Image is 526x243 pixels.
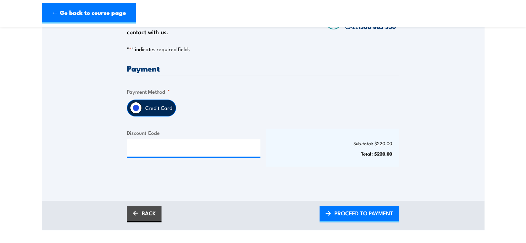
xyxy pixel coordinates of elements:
[334,204,393,222] span: PROCEED TO PAYMENT
[127,87,170,95] legend: Payment Method
[127,64,399,72] h3: Payment
[42,3,136,24] a: ← Go back to course page
[142,100,176,116] label: Credit Card
[345,12,399,31] span: Speak to a specialist CALL
[361,150,392,157] strong: Total: $220.00
[273,141,393,146] p: Sub-total: $220.00
[127,206,162,222] a: BACK
[320,206,399,222] a: PROCEED TO PAYMENT
[127,129,260,137] label: Discount Code
[127,46,399,53] p: " " indicates required fields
